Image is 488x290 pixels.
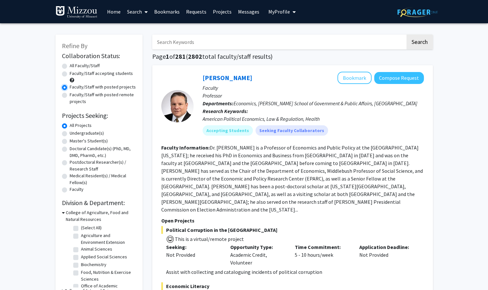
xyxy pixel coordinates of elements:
[203,100,234,107] b: Departments:
[81,232,134,246] label: Agriculture and Environment Extension
[70,172,136,186] label: Medical Resident(s) / Medical Fellow(s)
[81,254,127,260] label: Applied Social Sciences
[166,52,169,60] span: 1
[62,112,136,119] h2: Projects Seeking:
[225,243,290,266] div: Academic Credit, Volunteer
[70,84,136,90] label: Faculty/Staff with posted projects
[255,125,328,136] mat-chip: Seeking Faculty Collaborators
[161,144,210,151] b: Faculty Information:
[406,35,433,49] button: Search
[183,0,210,23] a: Requests
[166,243,221,251] p: Seeking:
[70,70,133,77] label: Faculty/Staff accepting students
[354,243,419,266] div: Not Provided
[62,42,87,50] span: Refine By
[234,100,417,107] span: Economics, [PERSON_NAME] School of Government & Public Affairs, [GEOGRAPHIC_DATA]
[62,52,136,60] h2: Collaboration Status:
[290,243,354,266] div: 5 - 10 hours/week
[268,8,290,15] span: My Profile
[188,52,202,60] span: 2802
[295,243,350,251] p: Time Commitment:
[81,269,134,283] label: Food, Nutrition & Exercise Sciences
[203,74,252,82] a: [PERSON_NAME]
[175,52,186,60] span: 281
[359,243,414,251] p: Application Deadline:
[230,243,285,251] p: Opportunity Type:
[161,217,424,224] p: Open Projects
[161,144,423,213] fg-read-more: Dr. [PERSON_NAME] is a Professor of Economics and Public Policy at the [GEOGRAPHIC_DATA][US_STATE...
[203,115,424,123] div: American Political Economics, Law & Regulation, Health
[104,0,124,23] a: Home
[55,6,97,19] img: University of Missouri Logo
[81,261,106,268] label: Biochemistry
[337,72,372,84] button: Add Jeff Milyo to Bookmarks
[174,236,244,242] span: This is a virtual/remote project
[161,282,424,290] span: Economic Literacy
[81,224,102,231] label: (Select All)
[235,0,263,23] a: Messages
[81,246,112,253] label: Animal Sciences
[166,251,221,259] div: Not Provided
[203,108,248,114] b: Research Keywords:
[5,261,27,285] iframe: Chat
[203,84,424,92] p: Faculty
[70,138,108,144] label: Master's Student(s)
[70,91,136,105] label: Faculty/Staff with posted remote projects
[62,199,136,207] h2: Division & Department:
[70,122,92,129] label: All Projects
[203,125,253,136] mat-chip: Accepting Students
[70,159,136,172] label: Postdoctoral Researcher(s) / Research Staff
[70,145,136,159] label: Doctoral Candidate(s) (PhD, MD, DMD, PharmD, etc.)
[70,186,84,193] label: Faculty
[203,92,424,99] p: Professor
[151,0,183,23] a: Bookmarks
[152,35,405,49] input: Search Keywords
[152,53,433,60] h1: Page of ( total faculty/staff results)
[161,226,424,234] span: Political Corruption in the [GEOGRAPHIC_DATA]
[70,62,100,69] label: All Faculty/Staff
[70,130,104,137] label: Undergraduate(s)
[374,72,424,84] button: Compose Request to Jeff Milyo
[210,0,235,23] a: Projects
[124,0,151,23] a: Search
[166,268,424,276] p: Assist with collecting and cataloguing incidents of political corruption
[66,209,136,223] h3: College of Agriculture, Food and Natural Resources
[397,7,438,17] img: ForagerOne Logo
